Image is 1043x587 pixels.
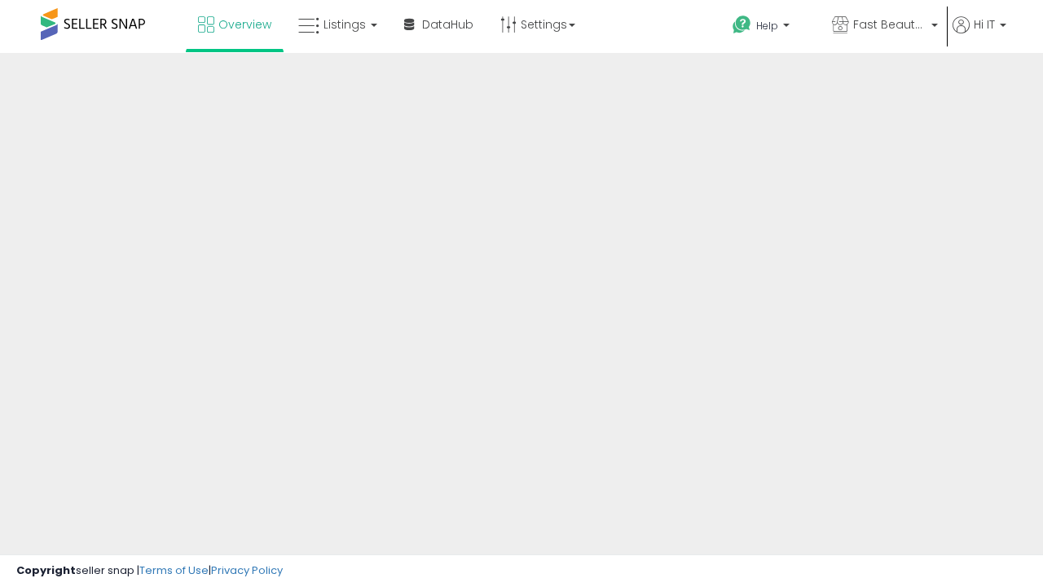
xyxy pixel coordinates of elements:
[953,16,1006,53] a: Hi IT
[16,563,283,579] div: seller snap | |
[211,563,283,578] a: Privacy Policy
[218,16,271,33] span: Overview
[974,16,995,33] span: Hi IT
[720,2,817,53] a: Help
[323,16,366,33] span: Listings
[422,16,473,33] span: DataHub
[16,563,76,578] strong: Copyright
[853,16,926,33] span: Fast Beauty ([GEOGRAPHIC_DATA])
[732,15,752,35] i: Get Help
[756,19,778,33] span: Help
[139,563,209,578] a: Terms of Use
